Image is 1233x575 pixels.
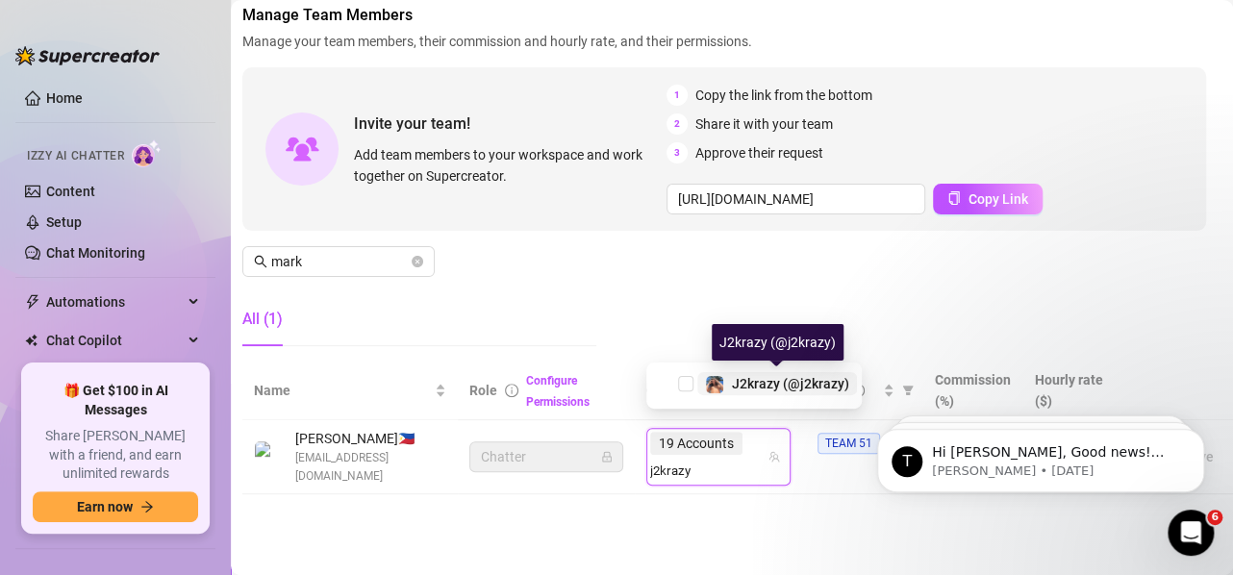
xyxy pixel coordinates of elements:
span: Manage your team members, their commission and hourly rate, and their permissions. [242,31,1206,52]
span: Share [PERSON_NAME] with a friend, and earn unlimited rewards [33,427,198,484]
span: 2 [667,113,688,135]
span: thunderbolt [25,294,40,310]
span: Role [469,383,497,398]
span: 6 [1207,510,1222,525]
span: 19 Accounts [650,432,742,455]
span: Izzy AI Chatter [27,147,124,165]
img: Mark Vincent Castillo [255,441,287,473]
a: Home [46,90,83,106]
img: AI Chatter [132,139,162,167]
span: 1 [667,85,688,106]
div: All (1) [242,308,283,331]
span: Invite your team! [354,112,667,136]
span: copy [947,191,961,205]
span: J2krazy (@j2krazy) [732,376,849,391]
button: Earn nowarrow-right [33,491,198,522]
span: Copy the link from the bottom [695,85,872,106]
input: Search members [271,251,408,272]
span: Approve their request [695,142,823,163]
span: filter [898,376,918,405]
img: logo-BBDzfeDw.svg [15,46,160,65]
span: Automations [46,287,183,317]
iframe: Intercom notifications message [848,388,1233,523]
th: Hourly rate ($) [1023,362,1123,420]
a: Content [46,184,95,199]
span: Copy Link [969,191,1028,207]
span: Earn now [77,499,133,514]
span: filter [902,385,914,396]
th: Commission (%) [923,362,1023,420]
div: J2krazy (@j2krazy) [712,324,843,361]
span: Share it with your team [695,113,833,135]
a: Setup [46,214,82,230]
span: 19 Accounts [659,433,734,454]
a: Chat Monitoring [46,245,145,261]
span: TEAM 51 [818,433,880,454]
button: close-circle [412,256,423,267]
span: Chatter [481,442,612,471]
span: Select tree node [678,376,693,391]
span: Manage Team Members [242,4,1206,27]
iframe: Intercom live chat [1168,510,1214,556]
span: Chat Copilot [46,325,183,356]
span: 3 [667,142,688,163]
span: 🎁 Get $100 in AI Messages [33,382,198,419]
a: Configure Permissions [526,374,590,409]
span: Name [254,380,431,401]
span: arrow-right [140,500,154,513]
span: [EMAIL_ADDRESS][DOMAIN_NAME] [295,449,446,486]
th: Name [242,362,458,420]
img: J2krazy (@j2krazy) [706,376,723,393]
button: Copy Link [933,184,1043,214]
span: [PERSON_NAME] 🇵🇭 [295,428,446,449]
img: Chat Copilot [25,334,38,347]
span: team [768,451,780,462]
span: info-circle [505,384,518,397]
span: search [254,255,267,268]
span: Add team members to your workspace and work together on Supercreator. [354,144,659,187]
span: lock [601,451,613,462]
